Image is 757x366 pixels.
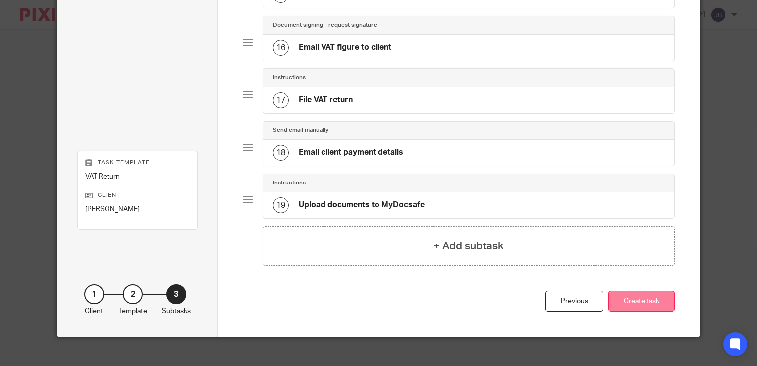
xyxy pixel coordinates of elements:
[84,284,104,304] div: 1
[608,291,675,312] button: Create task
[119,306,147,316] p: Template
[85,306,103,316] p: Client
[273,145,289,161] div: 18
[299,147,403,158] h4: Email client payment details
[273,179,306,187] h4: Instructions
[545,291,603,312] div: Previous
[433,239,504,254] h4: + Add subtask
[299,200,425,210] h4: Upload documents to MyDocsafe
[166,284,186,304] div: 3
[85,172,190,182] p: VAT Return
[273,74,306,82] h4: Instructions
[273,92,289,108] div: 17
[85,159,190,167] p: Task template
[299,42,391,53] h4: Email VAT figure to client
[273,40,289,56] div: 16
[273,21,377,29] h4: Document signing - request signature
[123,284,143,304] div: 2
[273,126,328,134] h4: Send email manually
[162,306,191,316] p: Subtasks
[299,95,353,105] h4: File VAT return
[273,197,289,213] div: 19
[85,204,190,214] p: [PERSON_NAME]
[85,191,190,199] p: Client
